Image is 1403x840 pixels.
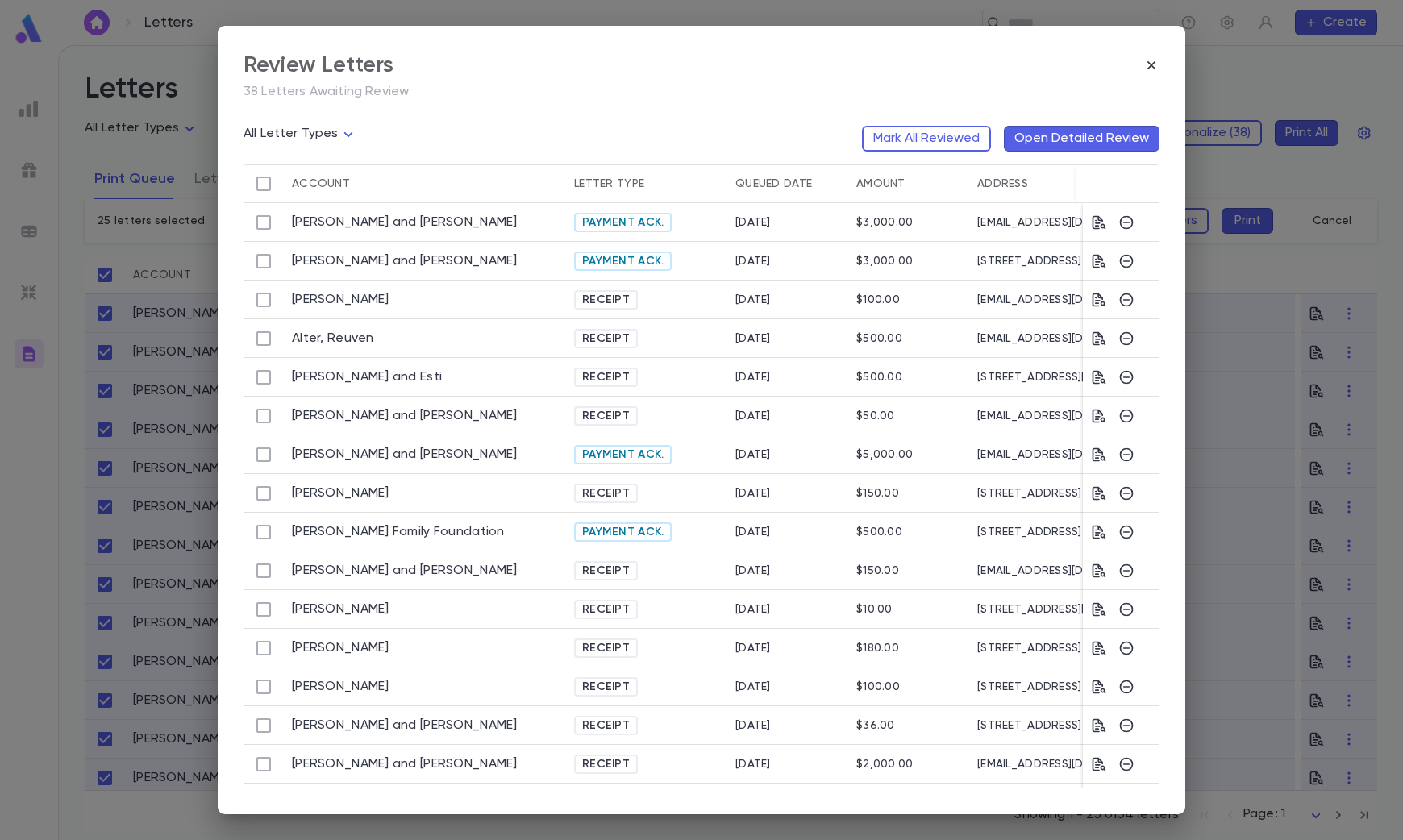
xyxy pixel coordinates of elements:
[735,164,812,203] div: Queued Date
[292,253,518,269] a: [PERSON_NAME] and [PERSON_NAME]
[856,255,914,268] div: $3,000.00
[576,526,670,539] span: Payment Ack.
[1118,524,1134,540] button: Skip
[1118,292,1134,308] button: Skip
[1118,601,1134,618] button: Skip
[856,758,914,771] div: $2,000.00
[292,408,518,424] a: [PERSON_NAME] and [PERSON_NAME]
[1091,447,1107,463] button: Preview
[1091,214,1107,231] button: Preview
[969,203,1251,242] div: [EMAIL_ADDRESS][DOMAIN_NAME]
[969,397,1251,435] div: [EMAIL_ADDRESS][DOMAIN_NAME]
[735,642,771,655] div: 8/12/2025
[969,358,1251,397] div: [STREET_ADDRESS][PERSON_NAME]
[1118,214,1134,231] button: Skip
[576,564,636,577] span: Receipt
[1118,369,1134,385] button: Skip
[969,551,1251,590] div: [EMAIL_ADDRESS][DOMAIN_NAME], [EMAIL_ADDRESS][DOMAIN_NAME]
[1118,447,1134,463] button: Skip
[292,524,505,540] a: [PERSON_NAME] Family Foundation
[1091,253,1107,269] button: Preview
[735,371,771,384] div: 8/3/2025
[856,293,900,306] div: $100.00
[576,680,636,693] span: Receipt
[576,448,670,461] span: Payment Ack.
[292,679,389,695] a: [PERSON_NAME]
[244,122,358,147] div: All Letter Types
[1091,524,1107,540] button: Preview
[969,667,1251,706] div: [STREET_ADDRESS]
[292,331,374,347] a: Alter, Reuven
[1091,601,1107,618] button: Preview
[1118,408,1134,424] button: Skip
[735,255,771,268] div: 7/29/2025
[292,717,518,734] a: [PERSON_NAME] and [PERSON_NAME]
[292,756,518,772] a: [PERSON_NAME] and [PERSON_NAME]
[292,292,389,308] a: [PERSON_NAME]
[1091,369,1107,385] button: Preview
[1118,485,1134,501] button: Skip
[735,564,771,577] div: 8/11/2025
[574,164,644,203] div: Letter Type
[969,590,1251,629] div: [STREET_ADDRESS][PERSON_NAME]
[576,410,636,422] span: Receipt
[1118,640,1134,656] button: Skip
[969,474,1251,513] div: [STREET_ADDRESS]
[862,126,991,152] button: Mark All Reviewed
[1004,126,1159,152] button: Open Detailed Review
[969,281,1251,319] div: [EMAIL_ADDRESS][DOMAIN_NAME]
[969,164,1251,203] div: Address
[856,216,914,229] div: $3,000.00
[735,526,771,539] div: 8/11/2025
[735,603,771,616] div: 8/11/2025
[727,164,848,203] div: Queued Date
[969,629,1251,667] div: [STREET_ADDRESS]
[1091,331,1107,347] button: Preview
[1118,253,1134,269] button: Skip
[1091,292,1107,308] button: Preview
[1091,679,1107,695] button: Preview
[735,293,771,306] div: 7/29/2025
[292,640,389,656] a: [PERSON_NAME]
[1091,756,1107,772] button: Preview
[244,127,339,140] span: All Letter Types
[856,332,902,345] div: $500.00
[576,642,636,655] span: Receipt
[1091,640,1107,656] button: Preview
[1118,717,1134,734] button: Skip
[1118,331,1134,347] button: Skip
[292,369,442,385] a: [PERSON_NAME] and Esti
[576,255,670,268] span: Payment Ack.
[1118,563,1134,579] button: Skip
[969,513,1251,551] div: [STREET_ADDRESS]
[856,371,902,384] div: $500.00
[856,564,899,577] div: $150.00
[856,719,895,732] div: $36.00
[576,293,636,306] span: Receipt
[856,410,895,422] div: $50.00
[856,164,905,203] div: Amount
[292,164,350,203] div: Account
[856,487,899,500] div: $150.00
[856,680,900,693] div: $100.00
[292,563,518,579] a: [PERSON_NAME] and [PERSON_NAME]
[576,216,670,229] span: Payment Ack.
[969,319,1251,358] div: [EMAIL_ADDRESS][DOMAIN_NAME]
[292,447,518,463] a: [PERSON_NAME] and [PERSON_NAME]
[977,164,1028,203] div: Address
[735,680,771,693] div: 8/12/2025
[856,603,893,616] div: $10.00
[566,164,727,203] div: Letter Type
[576,332,636,345] span: Receipt
[856,448,914,461] div: $5,000.00
[1091,717,1107,734] button: Preview
[848,164,969,203] div: Amount
[244,52,393,79] div: Review Letters
[735,216,771,229] div: 7/23/2025
[1118,756,1134,772] button: Skip
[856,526,902,539] div: $500.00
[969,706,1251,745] div: [STREET_ADDRESS]
[292,601,389,618] a: [PERSON_NAME]
[735,410,771,422] div: 8/6/2025
[292,214,518,231] a: [PERSON_NAME] and [PERSON_NAME]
